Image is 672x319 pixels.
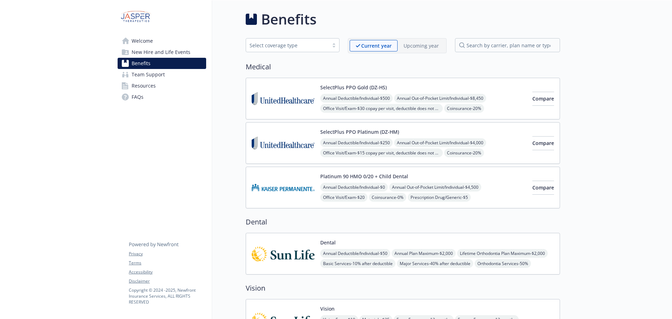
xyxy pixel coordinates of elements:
span: Annual Out-of-Pocket Limit/Individual - $4,500 [389,183,481,192]
span: Annual Deductible/Individual - $250 [320,138,393,147]
span: Annual Plan Maximum - $2,000 [392,249,456,258]
span: Annual Deductible/Individual - $0 [320,183,388,192]
span: Team Support [132,69,165,80]
h2: Medical [246,62,560,72]
span: Annual Deductible/Individual - $500 [320,94,393,103]
button: Platinum 90 HMO 0/20 + Child Dental [320,173,408,180]
span: Office Visit/Exam - $15 copay per visit, deductible does not apply [320,148,443,157]
a: Team Support [118,69,206,80]
span: Annual Deductible/Individual - $50 [320,249,390,258]
span: Benefits [132,58,150,69]
img: Kaiser Permanente Insurance Company carrier logo [252,173,315,202]
img: United Healthcare Insurance Company carrier logo [252,84,315,113]
span: New Hire and Life Events [132,47,190,58]
span: Prescription Drug/Generic - $5 [408,193,471,202]
h2: Dental [246,217,560,227]
span: Coinsurance - 20% [444,148,484,157]
button: SelectPlus PPO Platinum (DZ-HM) [320,128,399,136]
span: Coinsurance - 20% [444,104,484,113]
a: Accessibility [129,269,206,275]
span: Major Services - 40% after deductible [397,259,473,268]
a: Terms [129,260,206,266]
button: Compare [532,136,554,150]
img: Sun Life Financial carrier logo [252,239,315,269]
span: FAQs [132,91,143,103]
a: Benefits [118,58,206,69]
h1: Benefits [261,9,316,30]
button: SelectPlus PPO Gold (DZ-HS) [320,84,387,91]
span: Orthodontia Services - 50% [475,259,531,268]
div: Select coverage type [250,42,325,49]
span: Annual Out-of-Pocket Limit/Individual - $8,450 [394,94,486,103]
span: Compare [532,140,554,146]
p: Upcoming year [404,42,439,49]
p: Current year [361,42,392,49]
span: Annual Out-of-Pocket Limit/Individual - $4,000 [394,138,486,147]
span: Lifetime Orthodontia Plan Maximum - $2,000 [457,249,548,258]
button: Compare [532,92,554,106]
a: Disclaimer [129,278,206,284]
p: Copyright © 2024 - 2025 , Newfront Insurance Services, ALL RIGHTS RESERVED [129,287,206,305]
button: Compare [532,181,554,195]
span: Welcome [132,35,153,47]
a: Privacy [129,251,206,257]
span: Resources [132,80,156,91]
a: Resources [118,80,206,91]
a: New Hire and Life Events [118,47,206,58]
span: Basic Services - 10% after deductible [320,259,395,268]
button: Vision [320,305,335,312]
img: United Healthcare Insurance Company carrier logo [252,128,315,158]
h2: Vision [246,283,560,293]
span: Coinsurance - 0% [369,193,406,202]
button: Dental [320,239,336,246]
a: Welcome [118,35,206,47]
span: Compare [532,95,554,102]
span: Compare [532,184,554,191]
a: FAQs [118,91,206,103]
span: Office Visit/Exam - $30 copay per visit, deductible does not apply [320,104,443,113]
span: Office Visit/Exam - $20 [320,193,367,202]
input: search by carrier, plan name or type [455,38,560,52]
